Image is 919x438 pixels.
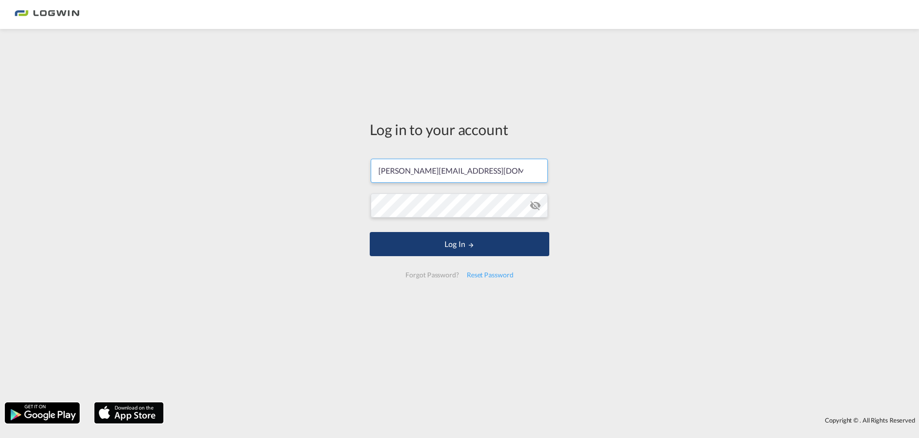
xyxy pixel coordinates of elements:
input: Enter email/phone number [371,159,548,183]
div: Forgot Password? [402,266,462,284]
md-icon: icon-eye-off [529,200,541,211]
img: apple.png [93,401,165,424]
img: google.png [4,401,81,424]
button: LOGIN [370,232,549,256]
div: Log in to your account [370,119,549,139]
div: Reset Password [463,266,517,284]
img: bc73a0e0d8c111efacd525e4c8ad7d32.png [14,4,80,26]
div: Copyright © . All Rights Reserved [168,412,919,428]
